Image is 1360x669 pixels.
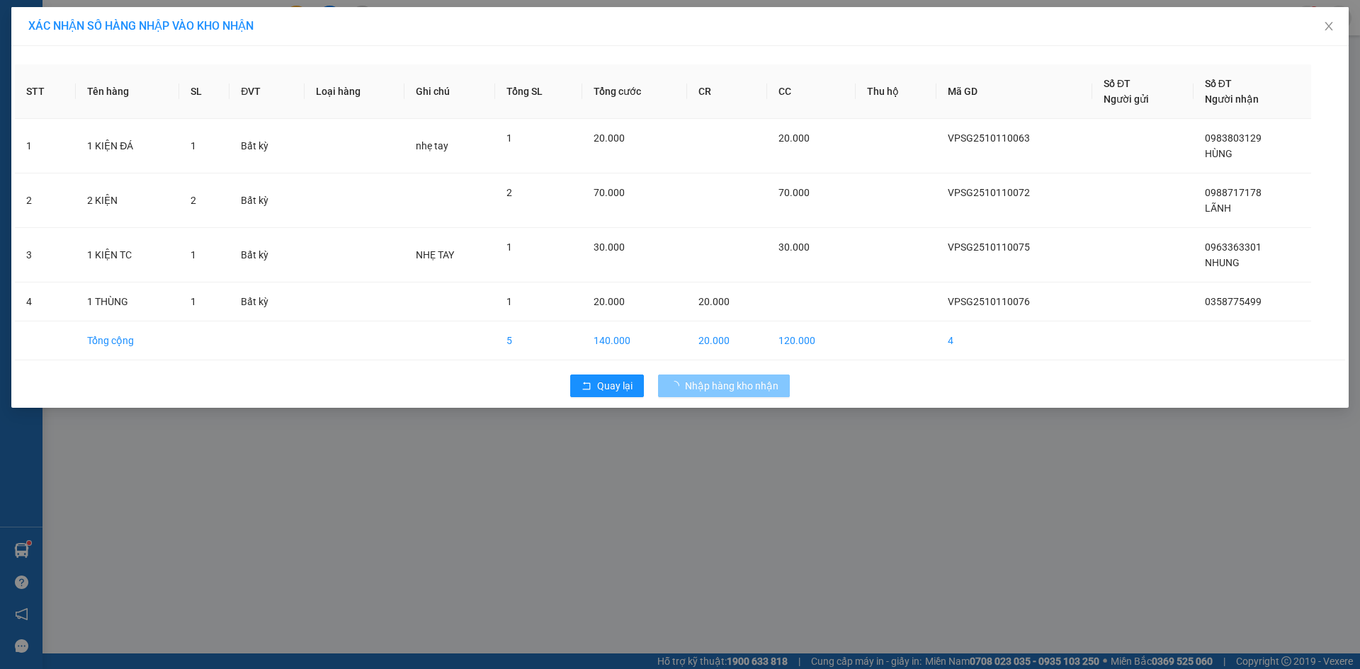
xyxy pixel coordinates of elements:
span: LÃNH [1205,202,1231,214]
td: Bất kỳ [229,119,305,173]
span: 70.000 [594,187,625,198]
td: 2 [15,173,76,228]
th: CR [687,64,767,119]
span: Nhập hàng kho nhận [685,378,778,394]
td: 1 KIỆN ĐÁ [76,119,179,173]
span: 70.000 [778,187,810,198]
td: 1 KIỆN TC [76,228,179,282]
span: 2 [506,187,512,198]
span: VPSG2510110072 [948,187,1030,198]
span: 1 [191,140,196,151]
span: Số ĐT [1205,78,1232,89]
th: Tổng cước [582,64,686,119]
td: 1 [15,119,76,173]
th: ĐVT [229,64,305,119]
th: CC [767,64,856,119]
span: rollback [582,381,591,392]
th: Tổng SL [495,64,582,119]
th: Thu hộ [856,64,936,119]
span: 0358775499 [1205,296,1262,307]
th: Tên hàng [76,64,179,119]
th: Ghi chú [404,64,495,119]
span: 1 [191,296,196,307]
th: STT [15,64,76,119]
td: Bất kỳ [229,173,305,228]
span: 20.000 [778,132,810,144]
span: 0983803129 [1205,132,1262,144]
span: NHUNG [1205,257,1240,268]
span: XÁC NHẬN SỐ HÀNG NHẬP VÀO KHO NHẬN [28,19,254,33]
button: rollbackQuay lại [570,374,644,397]
td: 4 [15,282,76,321]
td: 4 [936,321,1092,360]
span: 1 [191,249,196,261]
span: 1 [506,132,512,144]
span: close [1323,21,1334,32]
span: 30.000 [778,241,810,253]
span: Người nhận [1205,93,1259,105]
div: VP [GEOGRAPHIC_DATA] [121,12,265,46]
td: 1 THÙNG [76,282,179,321]
td: Bất kỳ [229,228,305,282]
th: Loại hàng [305,64,404,119]
span: 1 [506,296,512,307]
span: Người gửi [1104,93,1149,105]
button: Nhập hàng kho nhận [658,374,790,397]
div: 20.000 [11,91,113,108]
span: 1 [506,241,512,253]
td: 120.000 [767,321,856,360]
td: 20.000 [687,321,767,360]
span: 2 [191,195,196,206]
span: 20.000 [698,296,730,307]
div: CHỊ AN TRẠM AN CƯ [12,29,111,63]
span: Rồi : [11,93,34,108]
span: loading [669,381,685,391]
td: 3 [15,228,76,282]
td: 2 KIỆN [76,173,179,228]
span: 20.000 [594,132,625,144]
td: Tổng cộng [76,321,179,360]
span: VPSG2510110063 [948,132,1030,144]
span: 0963363301 [1205,241,1262,253]
span: 20.000 [594,296,625,307]
span: Nhận: [121,13,155,28]
span: Gửi: [12,13,34,28]
div: BẢO TRÂN [121,46,265,63]
th: SL [179,64,229,119]
span: 0988717178 [1205,187,1262,198]
th: Mã GD [936,64,1092,119]
span: VPSG2510110076 [948,296,1030,307]
td: Bất kỳ [229,282,305,321]
span: HÙNG [1205,148,1232,159]
span: Số ĐT [1104,78,1130,89]
div: 0974206080 [12,63,111,83]
td: 140.000 [582,321,686,360]
td: 5 [495,321,582,360]
span: 30.000 [594,241,625,253]
button: Close [1309,7,1349,47]
span: VPSG2510110075 [948,241,1030,253]
span: nhẹ tay [416,140,448,151]
span: NHẸ TAY [416,249,454,261]
span: Quay lại [597,378,633,394]
div: 0907110936 [121,63,265,83]
div: VP An Cư [12,12,111,29]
